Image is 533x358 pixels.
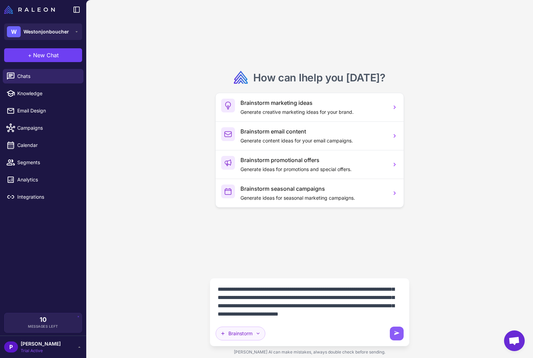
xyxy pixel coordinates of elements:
span: Chats [17,72,78,80]
p: Generate ideas for promotions and special offers. [240,166,386,173]
span: Segments [17,159,78,166]
a: Segments [3,155,83,170]
span: Integrations [17,193,78,201]
span: Analytics [17,176,78,183]
div: P [4,341,18,352]
img: Raleon Logo [4,6,55,14]
h3: Brainstorm promotional offers [240,156,386,164]
h3: Brainstorm email content [240,127,386,136]
h2: How can I ? [253,71,385,84]
a: Analytics [3,172,83,187]
a: Knowledge [3,86,83,101]
a: Calendar [3,138,83,152]
a: Chats [3,69,83,83]
a: Integrations [3,190,83,204]
span: 10 [40,317,47,323]
h3: Brainstorm seasonal campaigns [240,185,386,193]
a: Raleon Logo [4,6,58,14]
span: + [28,51,32,59]
a: Email Design [3,103,83,118]
span: Calendar [17,141,78,149]
span: Trial Active [21,348,61,354]
button: WWestonjonboucher [4,23,82,40]
div: Open chat [504,330,525,351]
span: Email Design [17,107,78,115]
p: Generate ideas for seasonal marketing campaigns. [240,194,386,202]
span: New Chat [33,51,59,59]
div: [PERSON_NAME] AI can make mistakes, always double check before sending. [210,346,409,358]
a: Campaigns [3,121,83,135]
button: +New Chat [4,48,82,62]
span: help you [DATE] [302,71,380,84]
span: Knowledge [17,90,78,97]
p: Generate content ideas for your email campaigns. [240,137,386,145]
span: Campaigns [17,124,78,132]
span: Messages Left [28,324,58,329]
span: [PERSON_NAME] [21,340,61,348]
h3: Brainstorm marketing ideas [240,99,386,107]
button: Brainstorm [216,327,265,340]
p: Generate creative marketing ideas for your brand. [240,108,386,116]
span: Westonjonboucher [23,28,69,36]
div: W [7,26,21,37]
